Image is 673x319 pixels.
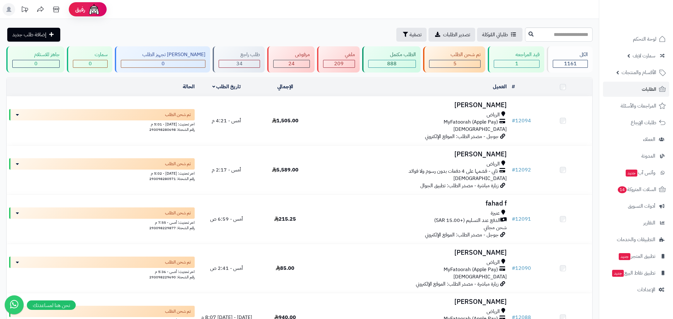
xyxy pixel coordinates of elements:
span: الرياض [487,111,500,119]
span: طلباتي المُوكلة [482,31,508,38]
img: ai-face.png [88,3,100,16]
span: 5,589.00 [272,166,298,174]
a: الإجمالي [277,83,293,90]
div: 24 [274,60,310,67]
span: أمس - 2:17 م [212,166,241,174]
button: تصفية [396,28,427,42]
a: الطلب مكتمل 888 [361,46,422,72]
h3: [PERSON_NAME] [317,151,507,158]
span: 14 [618,186,627,193]
a: تصدير الطلبات [428,28,475,42]
span: أمس - 6:59 ص [210,215,243,223]
a: طلباتي المُوكلة [477,28,522,42]
a: سمارت 0 [66,46,114,72]
div: تم شحن الطلب [429,51,481,58]
a: الطلبات [603,82,669,97]
span: تم شحن الطلب [165,308,191,315]
span: الطلبات [642,85,656,94]
span: أمس - 4:21 م [212,117,241,125]
div: الكل [553,51,588,58]
span: جديد [619,253,630,260]
a: أدوات التسويق [603,199,669,214]
span: # [512,166,515,174]
a: مرفوض 24 [266,46,316,72]
span: التطبيقات والخدمات [617,235,655,244]
span: جوجل - مصدر الطلب: الموقع الإلكتروني [425,231,499,239]
span: 5 [453,60,457,67]
span: تم شحن الطلب [165,161,191,167]
a: تطبيق نقاط البيعجديد [603,265,669,281]
span: # [512,215,515,223]
span: تصدير الطلبات [443,31,470,38]
a: التقارير [603,215,669,230]
div: ملغي [323,51,355,58]
span: المراجعات والأسئلة [621,101,656,110]
span: تابي - قسّمها على 4 دفعات بدون رسوم ولا فوائد [409,168,498,175]
span: تم شحن الطلب [165,210,191,216]
div: مرفوض [273,51,310,58]
span: 0 [89,60,92,67]
div: اخر تحديث: أمس - 7:55 م [9,219,195,225]
span: تم شحن الطلب [165,259,191,265]
div: سمارت [73,51,108,58]
span: الإعدادات [637,285,655,294]
h3: [PERSON_NAME] [317,101,507,109]
span: 1161 [564,60,577,67]
a: تحديثات المنصة [17,3,32,17]
a: #12094 [512,117,531,125]
a: تم شحن الطلب 5 [422,46,487,72]
span: جديد [612,270,624,277]
div: 0 [13,60,59,67]
span: رقم الشحنة: 293098280571 [149,176,195,182]
a: #12092 [512,166,531,174]
span: 888 [387,60,397,67]
span: الرياض [487,259,500,266]
span: رفيق [75,6,85,13]
div: اخر تحديث: [DATE] - 5:01 م [9,120,195,127]
h3: fahad f [317,200,507,207]
span: التقارير [643,218,655,227]
span: أدوات التسويق [628,202,655,211]
span: 0 [162,60,165,67]
span: [DEMOGRAPHIC_DATA] [453,125,507,133]
span: المدونة [641,152,655,160]
a: السلات المتروكة14 [603,182,669,197]
span: تم شحن الطلب [165,112,191,118]
a: العميل [493,83,507,90]
h3: [PERSON_NAME] [317,298,507,305]
span: عنيزة [491,210,500,217]
a: إضافة طلب جديد [7,28,60,42]
span: # [512,264,515,272]
span: إضافة طلب جديد [12,31,46,38]
div: الطلب مكتمل [368,51,416,58]
span: 1,505.00 [272,117,298,125]
span: [DEMOGRAPHIC_DATA] [453,273,507,281]
span: وآتس آب [625,168,655,177]
div: طلب راجع [219,51,260,58]
div: [PERSON_NAME] تجهيز الطلب [121,51,206,58]
a: المراجعات والأسئلة [603,98,669,113]
div: 34 [219,60,260,67]
div: 1 [494,60,539,67]
a: طلب راجع 34 [211,46,266,72]
span: الرياض [487,308,500,315]
a: طلبات الإرجاع [603,115,669,130]
span: سمارت لايف [633,51,655,60]
span: جوجل - مصدر الطلب: الموقع الإلكتروني [425,133,499,140]
span: الأقسام والمنتجات [622,68,656,77]
img: logo-2.png [630,18,667,31]
span: زيارة مباشرة - مصدر الطلب: تطبيق الجوال [420,182,499,189]
div: اخر تحديث: أمس - 5:36 م [9,268,195,275]
span: 1 [515,60,518,67]
a: الكل1161 [546,46,594,72]
a: #12090 [512,264,531,272]
span: تطبيق نقاط البيع [611,269,655,277]
div: 209 [323,60,355,67]
a: #12091 [512,215,531,223]
a: وآتس آبجديد [603,165,669,180]
span: MyFatoorah (Apple Pay) [444,119,498,126]
a: العملاء [603,132,669,147]
span: 0 [34,60,38,67]
span: الدفع عند التسليم (+15.00 SAR) [434,217,500,224]
a: قيد المراجعه 1 [487,46,546,72]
